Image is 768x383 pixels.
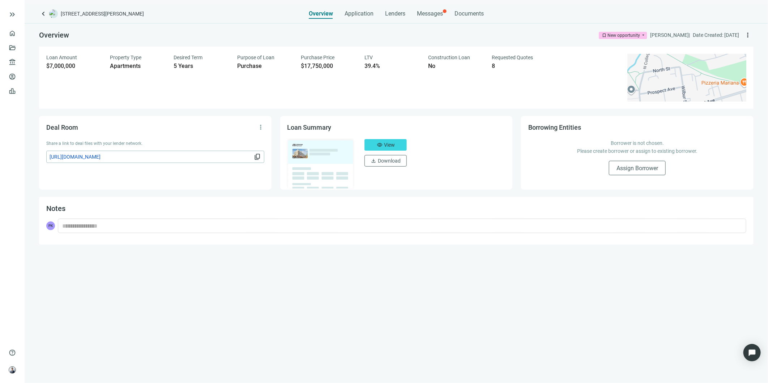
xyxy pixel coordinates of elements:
span: Lenders [385,10,405,17]
span: Loan Amount [46,55,77,60]
div: Date Created: [DATE] [693,31,739,39]
div: Open Intercom Messenger [743,344,761,361]
span: account_balance [9,59,14,66]
span: Loan Summary [287,124,332,131]
span: more_vert [744,31,751,39]
button: more_vert [255,121,266,133]
span: Assign Borrower [616,165,658,172]
button: downloadDownload [364,155,407,167]
span: Notes [46,204,65,213]
span: Purchase Price [301,55,334,60]
button: Assign Borrower [609,161,666,175]
span: Overview [39,31,69,39]
span: Share a link to deal files with your lender network. [46,141,142,146]
span: content_copy [254,153,261,160]
span: Documents [455,10,484,17]
span: help [9,349,16,356]
div: $7,000,000 [46,63,101,70]
div: 39.4% [364,63,419,70]
span: [STREET_ADDRESS][PERSON_NAME] [61,10,144,17]
div: New opportunity [607,32,640,39]
span: Messages [417,10,443,17]
span: download [371,158,376,164]
span: Borrowing Entities [528,124,581,131]
div: No [428,63,483,70]
span: more_vert [257,124,264,131]
span: View [384,142,395,148]
span: PK [46,221,55,230]
img: deal-logo [49,9,58,18]
div: 5 Years [174,63,229,70]
div: Apartments [110,63,165,70]
div: 8 [492,63,547,70]
img: dealOverviewImg [285,137,356,190]
p: Borrower is not chosen. [536,139,739,147]
button: keyboard_double_arrow_right [8,10,17,19]
p: Please create borrower or assign to existing borrower. [536,147,739,155]
a: keyboard_arrow_left [39,9,48,18]
button: visibilityView [364,139,407,151]
span: Desired Term [174,55,202,60]
span: Requested Quotes [492,55,533,60]
span: Purpose of Loan [237,55,274,60]
span: Property Type [110,55,141,60]
span: Construction Loan [428,55,470,60]
div: [PERSON_NAME] | [650,31,690,39]
span: Overview [309,10,333,17]
div: Purchase [237,63,292,70]
span: Application [345,10,374,17]
span: Deal Room [46,124,78,131]
div: $17,750,000 [301,63,356,70]
span: LTV [364,55,373,60]
span: [URL][DOMAIN_NAME] [50,153,252,161]
button: more_vert [742,29,754,41]
span: Download [378,158,401,164]
img: avatar [9,367,16,373]
span: visibility [377,142,383,148]
span: bookmark [602,33,607,38]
